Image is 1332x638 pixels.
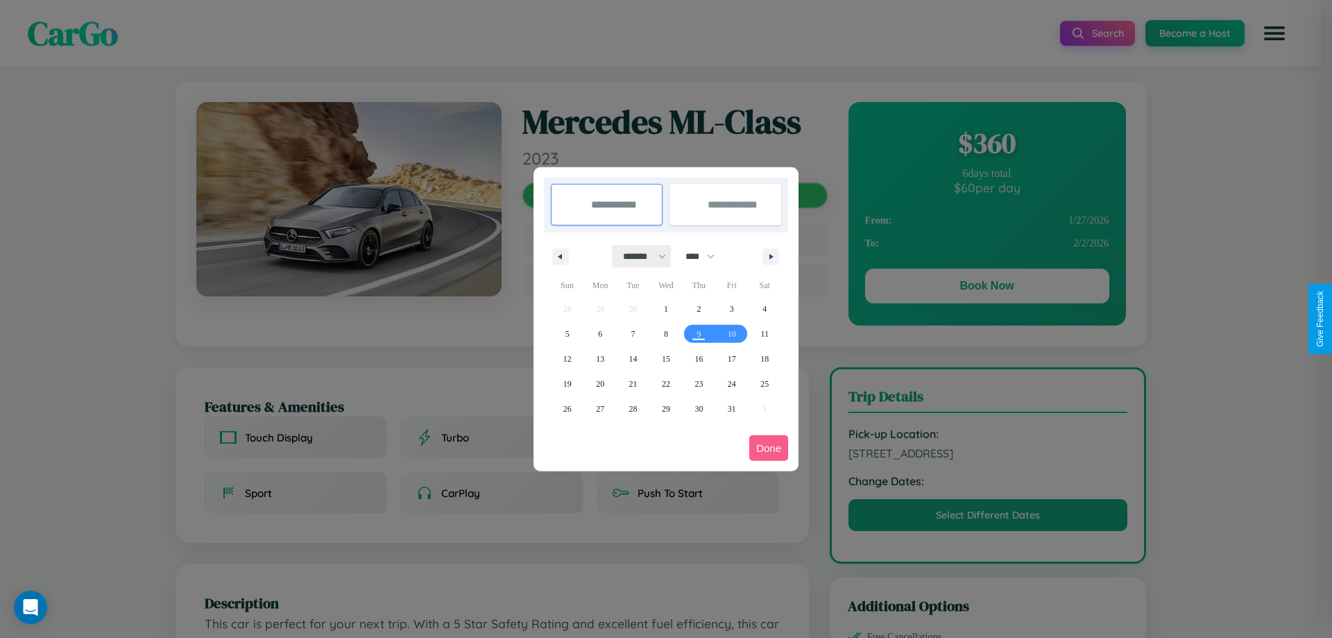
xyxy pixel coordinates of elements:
[683,274,715,296] span: Thu
[629,371,638,396] span: 21
[715,321,748,346] button: 10
[697,321,701,346] span: 9
[697,296,701,321] span: 2
[760,346,769,371] span: 18
[715,274,748,296] span: Fri
[583,346,616,371] button: 13
[551,371,583,396] button: 19
[617,274,649,296] span: Tue
[760,371,769,396] span: 25
[617,371,649,396] button: 21
[749,371,781,396] button: 25
[649,321,682,346] button: 8
[694,396,703,421] span: 30
[617,321,649,346] button: 7
[715,296,748,321] button: 3
[694,371,703,396] span: 23
[596,396,604,421] span: 27
[563,396,572,421] span: 26
[649,296,682,321] button: 1
[649,396,682,421] button: 29
[749,296,781,321] button: 4
[598,321,602,346] span: 6
[762,296,767,321] span: 4
[563,346,572,371] span: 12
[649,274,682,296] span: Wed
[596,346,604,371] span: 13
[749,274,781,296] span: Sat
[551,396,583,421] button: 26
[683,346,715,371] button: 16
[694,346,703,371] span: 16
[683,396,715,421] button: 30
[715,371,748,396] button: 24
[551,321,583,346] button: 5
[728,396,736,421] span: 31
[749,346,781,371] button: 18
[629,346,638,371] span: 14
[617,396,649,421] button: 28
[551,346,583,371] button: 12
[583,274,616,296] span: Mon
[1315,291,1325,347] div: Give Feedback
[14,591,47,624] div: Open Intercom Messenger
[715,346,748,371] button: 17
[683,321,715,346] button: 9
[728,346,736,371] span: 17
[596,371,604,396] span: 20
[760,321,769,346] span: 11
[728,371,736,396] span: 24
[730,296,734,321] span: 3
[683,296,715,321] button: 2
[664,321,668,346] span: 8
[649,346,682,371] button: 15
[683,371,715,396] button: 23
[649,371,682,396] button: 22
[617,346,649,371] button: 14
[749,435,788,461] button: Done
[662,371,670,396] span: 22
[551,274,583,296] span: Sun
[728,321,736,346] span: 10
[563,371,572,396] span: 19
[715,396,748,421] button: 31
[662,396,670,421] span: 29
[583,321,616,346] button: 6
[583,371,616,396] button: 20
[662,346,670,371] span: 15
[629,396,638,421] span: 28
[565,321,570,346] span: 5
[631,321,635,346] span: 7
[664,296,668,321] span: 1
[583,396,616,421] button: 27
[749,321,781,346] button: 11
